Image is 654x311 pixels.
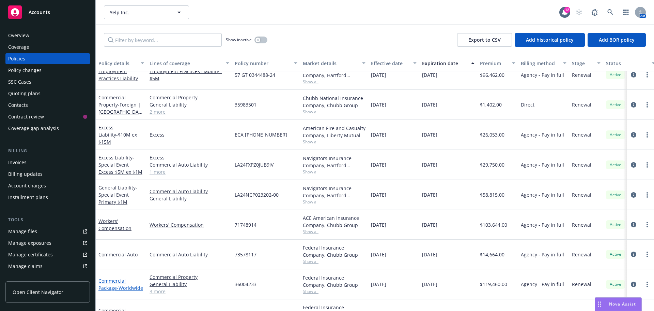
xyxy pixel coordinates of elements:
span: $103,644.00 [480,221,507,228]
span: [DATE] [371,71,386,79]
div: American Fire and Casualty Company, Liberty Mutual [303,125,365,139]
a: Manage BORs [5,272,90,283]
a: Search [604,5,617,19]
span: Active [609,251,622,257]
span: [DATE] [371,131,386,138]
a: Commercial Auto Liability [150,188,229,195]
span: [DATE] [422,161,437,168]
button: Premium [477,55,518,71]
span: Show all [303,229,365,235]
a: Commercial Property [98,94,141,122]
input: Filter by keyword... [104,33,222,47]
a: Excess [150,154,229,161]
div: Manage certificates [8,249,53,260]
a: Switch app [619,5,633,19]
button: Effective date [368,55,419,71]
span: Renewal [572,101,591,108]
button: Lines of coverage [147,55,232,71]
div: Billing [5,147,90,154]
div: Expiration date [422,60,467,67]
span: - Special Event Excess $5M ex $1M [98,154,142,175]
span: [DATE] [422,281,437,288]
span: Renewal [572,221,591,228]
span: Yelp Inc. [110,9,169,16]
span: Show all [303,169,365,175]
span: Agency - Pay in full [521,251,564,258]
a: 3 more [150,288,229,295]
a: Commercial Auto Liability [150,251,229,258]
span: [DATE] [371,191,386,198]
a: circleInformation [629,191,638,199]
a: more [643,161,651,169]
span: [DATE] [371,281,386,288]
span: $29,750.00 [480,161,504,168]
span: $58,815.00 [480,191,504,198]
a: SSC Cases [5,76,90,87]
a: circleInformation [629,221,638,229]
div: Account charges [8,180,46,191]
a: General Liability [98,184,137,205]
div: Billing updates [8,169,43,180]
a: Report a Bug [588,5,602,19]
div: Premium [480,60,508,67]
span: $96,462.00 [480,71,504,79]
button: Export to CSV [457,33,512,47]
div: Policy number [235,60,290,67]
span: - $10M ex $15M [98,131,137,145]
span: Renewal [572,161,591,168]
a: more [643,131,651,139]
span: Active [609,281,622,287]
div: Invoices [8,157,27,168]
button: Add historical policy [515,33,585,47]
a: circleInformation [629,250,638,258]
a: Billing updates [5,169,90,180]
a: more [643,250,651,258]
div: Installment plans [8,192,48,203]
div: Drag to move [595,298,604,311]
span: Renewal [572,191,591,198]
span: [DATE] [422,221,437,228]
a: Overview [5,30,90,41]
span: [DATE] [371,221,386,228]
div: Effective date [371,60,409,67]
span: Renewal [572,281,591,288]
a: Installment plans [5,192,90,203]
div: Navigators Insurance Company, Hartford Insurance Group [303,155,365,169]
a: more [643,101,651,109]
span: Active [609,222,622,228]
div: Navigators Insurance Company, Hartford Insurance Group [303,185,365,199]
span: LA24NCP023202-00 [235,191,279,198]
a: Workers' Compensation [98,218,131,231]
span: Show all [303,79,365,85]
span: Renewal [572,251,591,258]
a: 1 more [150,168,229,175]
a: General Liability [150,195,229,202]
a: Excess Liability [98,124,137,145]
div: Overview [8,30,29,41]
a: Invoices [5,157,90,168]
button: Add BOR policy [588,33,646,47]
span: - Special Event Primary $1M [98,184,137,205]
div: Coverage [8,42,29,53]
span: Export to CSV [468,37,501,43]
div: Manage claims [8,261,43,272]
div: Policy details [98,60,137,67]
a: Accounts [5,3,90,22]
a: 2 more [150,108,229,115]
a: more [643,280,651,288]
span: Agency - Pay in full [521,131,564,138]
span: $1,402.00 [480,101,502,108]
div: Manage files [8,226,37,237]
span: Agency - Pay in full [521,161,564,168]
a: General Liability [150,281,229,288]
div: Lines of coverage [150,60,222,67]
div: Chubb National Insurance Company, Chubb Group [303,95,365,109]
div: Quoting plans [8,88,41,99]
span: Add historical policy [526,37,574,43]
a: Policies [5,53,90,64]
span: Manage exposures [5,238,90,249]
span: 35983501 [235,101,256,108]
span: Agency - Pay in full [521,71,564,79]
span: Show all [303,199,365,205]
a: circleInformation [629,131,638,139]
